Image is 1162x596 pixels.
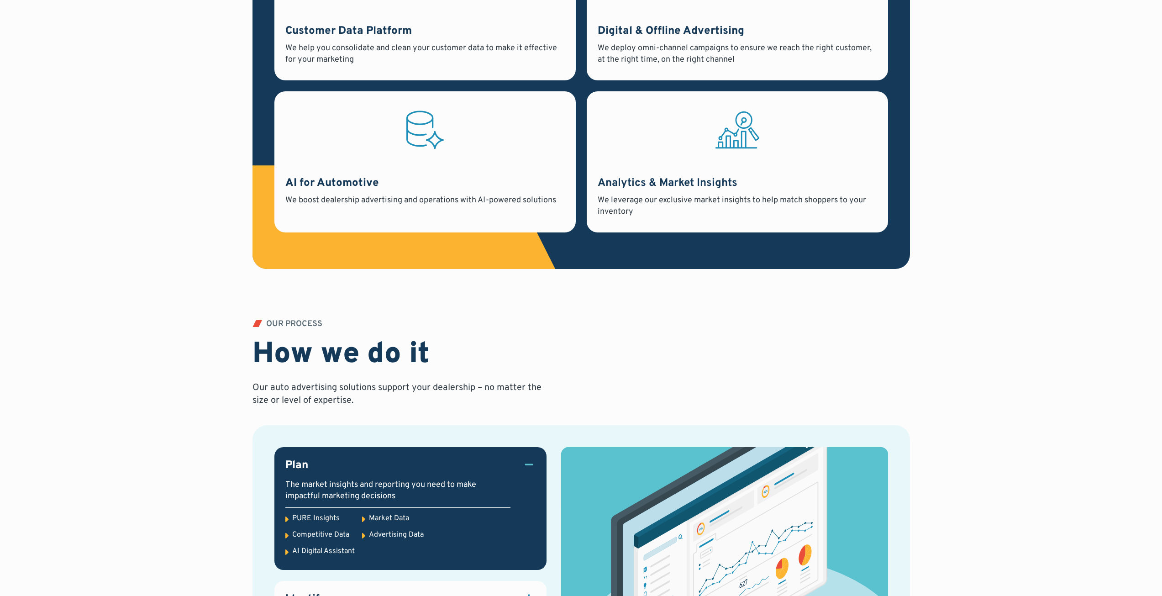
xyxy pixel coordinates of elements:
[285,24,565,39] h3: Customer Data Platform
[285,42,565,65] div: We help you consolidate and clean your customer data to make it effective for your marketing
[285,176,565,191] h3: AI for Automotive
[598,42,877,65] div: We deploy omni-channel campaigns to ensure we reach the right customer, at the right time, on the...
[292,530,349,540] div: Competitive Data
[598,176,737,190] strong: Analytics & Market Insights
[292,513,340,523] div: PURE Insights
[252,381,545,407] p: Our auto advertising solutions support your dealership – no matter the size or level of expertise.
[598,195,877,217] div: We leverage our exclusive market insights to help match shoppers to your inventory
[266,320,322,328] div: OUR PROCESS
[292,546,355,556] div: AI Digital Assistant
[252,338,430,373] h2: How we do it
[598,24,877,39] h3: Digital & Offline Advertising
[369,530,424,540] div: Advertising Data
[285,195,565,206] div: We boost dealership advertising and operations with AI-powered solutions
[285,479,511,502] div: The market insights and reporting you need to make impactful marketing decisions
[369,513,409,523] div: Market Data
[285,458,308,474] h3: Plan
